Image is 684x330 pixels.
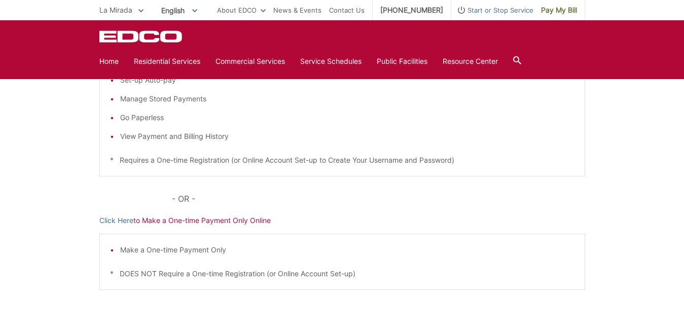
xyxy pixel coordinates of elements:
a: News & Events [273,5,321,16]
li: View Payment and Billing History [120,131,574,142]
a: Click Here [99,215,133,226]
span: Pay My Bill [541,5,577,16]
span: English [154,2,205,19]
a: Home [99,56,119,67]
li: Manage Stored Payments [120,93,574,104]
li: Set-up Auto-pay [120,75,574,86]
a: Commercial Services [215,56,285,67]
a: About EDCO [217,5,266,16]
span: La Mirada [99,6,132,14]
p: * Requires a One-time Registration (or Online Account Set-up to Create Your Username and Password) [110,155,574,166]
p: to Make a One-time Payment Only Online [99,215,585,226]
a: Resource Center [443,56,498,67]
a: Contact Us [329,5,365,16]
p: - OR - [172,192,585,206]
a: Residential Services [134,56,200,67]
a: Public Facilities [377,56,427,67]
p: * DOES NOT Require a One-time Registration (or Online Account Set-up) [110,268,574,279]
a: EDCD logo. Return to the homepage. [99,30,184,43]
a: Service Schedules [300,56,362,67]
li: Make a One-time Payment Only [120,244,574,255]
li: Go Paperless [120,112,574,123]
